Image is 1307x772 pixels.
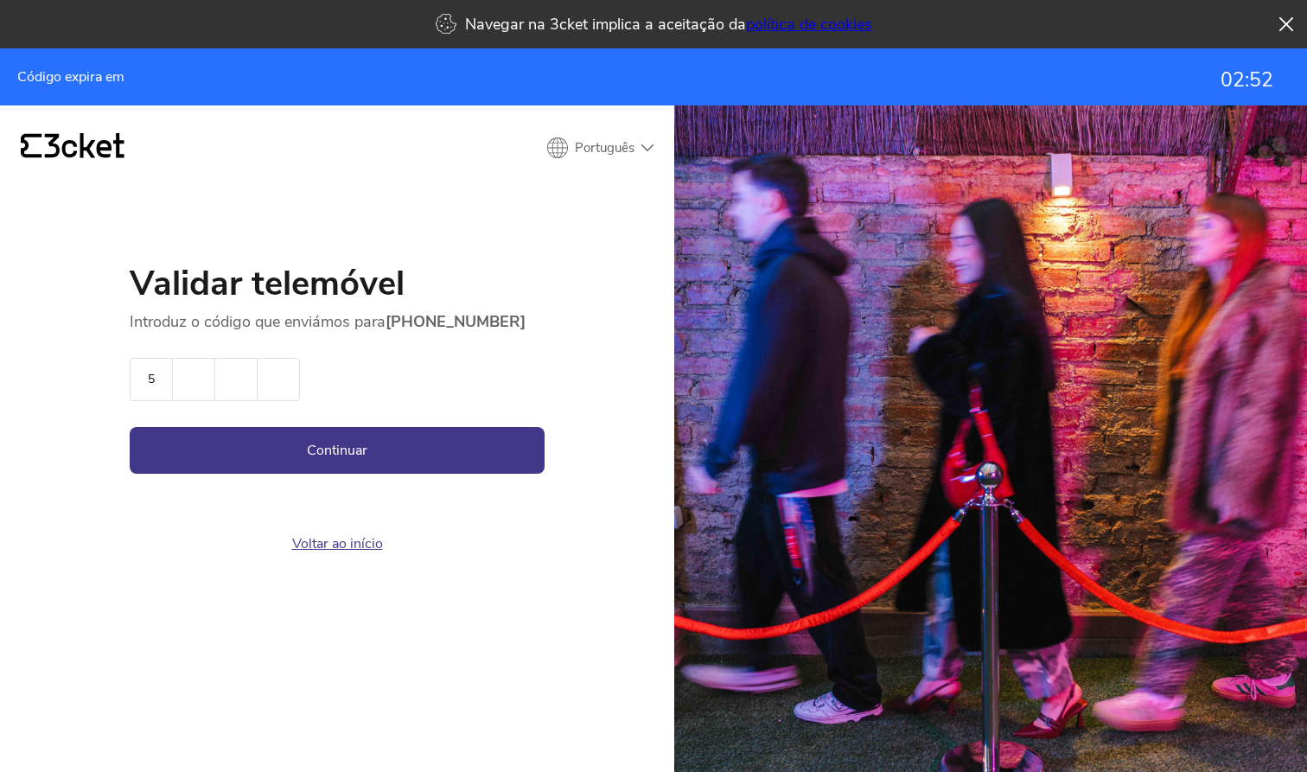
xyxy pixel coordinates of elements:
p: Navegar na 3cket implica a aceitação da [465,14,872,35]
a: política de cookies [746,14,872,35]
p: Introduz o código que enviámos para [130,311,545,332]
button: Continuar [130,427,545,474]
h1: Validar telemóvel [130,266,545,311]
strong: [PHONE_NUMBER] [386,311,526,332]
g: {' '} [21,134,41,158]
a: {' '} [21,133,124,163]
span: Código expira em [17,69,124,85]
div: 02:52 [1221,69,1273,92]
a: Voltar ao início [292,534,383,553]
